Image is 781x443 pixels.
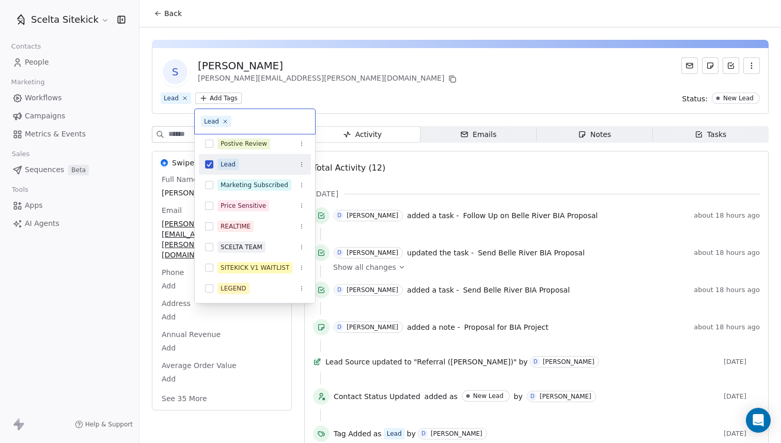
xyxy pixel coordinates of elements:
[221,263,289,272] div: SITEKICK V1 WAITLIST
[221,160,236,169] div: Lead
[204,117,219,126] div: Lead
[221,222,251,231] div: REALTIME
[221,284,246,293] div: LEGEND
[221,139,267,148] div: Postive Review
[221,180,288,190] div: Marketing Subscribed
[199,30,311,299] div: Suggestions
[221,201,266,210] div: Price Sensitive
[221,242,262,252] div: SCELTA TEAM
